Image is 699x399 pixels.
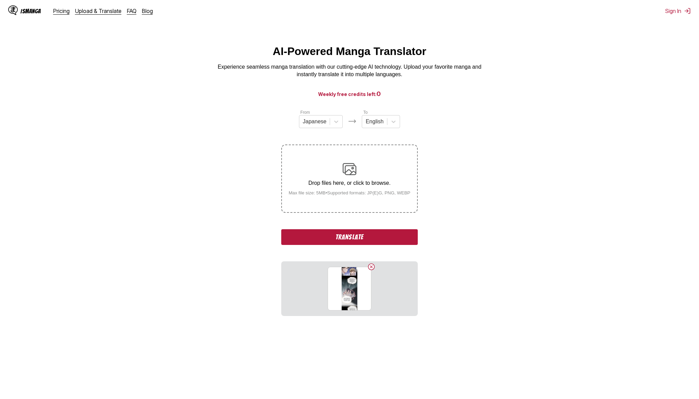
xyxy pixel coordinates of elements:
a: Blog [142,8,153,14]
h1: AI-Powered Manga Translator [273,45,426,58]
small: Max file size: 5MB • Supported formats: JP(E)G, PNG, WEBP [283,190,416,195]
a: FAQ [127,8,137,14]
a: Upload & Translate [75,8,122,14]
button: Delete image [367,263,375,271]
h3: Weekly free credits left: [16,90,683,98]
label: To [363,110,368,115]
img: Sign out [684,8,691,14]
p: Drop files here, or click to browse. [283,180,416,186]
a: IsManga LogoIsManga [8,5,53,16]
button: Translate [281,229,418,245]
label: From [300,110,310,115]
p: Experience seamless manga translation with our cutting-edge AI technology. Upload your favorite m... [213,63,486,79]
div: IsManga [20,8,41,14]
span: 0 [376,90,381,97]
img: Languages icon [348,117,356,125]
img: IsManga Logo [8,5,18,15]
button: Sign In [665,8,691,14]
a: Pricing [53,8,70,14]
